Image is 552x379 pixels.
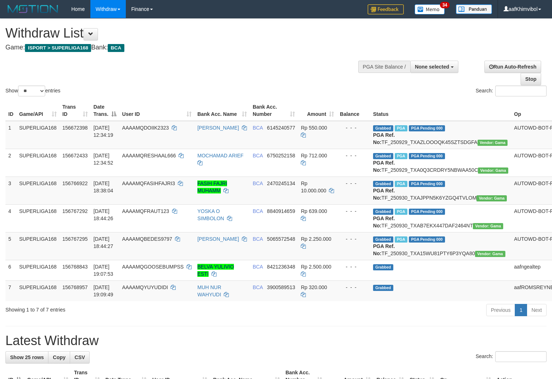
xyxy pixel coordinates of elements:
[301,125,327,131] span: Rp 550.000
[267,153,295,158] span: Copy 6750252158 to clipboard
[122,236,172,242] span: AAAAMQBEDES9797
[53,354,65,360] span: Copy
[18,86,45,96] select: Showentries
[25,44,91,52] span: ISPORT > SUPERLIGA168
[358,61,410,73] div: PGA Site Balance /
[527,304,547,316] a: Next
[63,180,88,186] span: 156766922
[16,149,60,177] td: SUPERLIGA168
[10,354,44,360] span: Show 25 rows
[74,354,85,360] span: CSV
[395,236,407,243] span: Marked by aafsoycanthlai
[253,125,263,131] span: BCA
[197,208,224,221] a: YOSKA O SIMBOLON
[91,100,119,121] th: Date Trans.: activate to sort column descending
[16,232,60,260] td: SUPERLIGA168
[373,153,393,159] span: Grabbed
[253,284,263,290] span: BCA
[476,195,507,201] span: Vendor URL: https://trx31.1velocity.biz
[373,264,393,270] span: Grabbed
[70,351,90,363] a: CSV
[197,180,227,193] a: FASIH FAJRI MUHAMM
[373,181,393,187] span: Grabbed
[440,2,450,8] span: 34
[5,26,361,40] h1: Withdraw List
[63,284,88,290] span: 156768957
[301,180,326,193] span: Rp 10.000.000
[5,303,224,313] div: Showing 1 to 7 of 7 entries
[415,64,449,70] span: None selected
[94,125,114,138] span: [DATE] 12:34:19
[5,334,547,348] h1: Latest Withdraw
[301,264,331,270] span: Rp 2.500.000
[5,204,16,232] td: 4
[521,73,541,85] a: Stop
[194,100,250,121] th: Bank Acc. Name: activate to sort column ascending
[337,100,370,121] th: Balance
[122,180,175,186] span: AAAAMQFASIHFAJRI3
[515,304,527,316] a: 1
[63,208,88,214] span: 156767292
[5,260,16,280] td: 6
[197,264,234,277] a: BELVA YULIVIO ESTI
[5,121,16,149] td: 1
[253,208,263,214] span: BCA
[63,236,88,242] span: 156767295
[476,86,547,96] label: Search:
[340,124,367,131] div: - - -
[197,125,239,131] a: [PERSON_NAME]
[94,180,114,193] span: [DATE] 18:38:04
[495,351,547,362] input: Search:
[456,4,492,14] img: panduan.png
[298,100,337,121] th: Amount: activate to sort column ascending
[16,204,60,232] td: SUPERLIGA168
[476,351,547,362] label: Search:
[373,132,395,145] b: PGA Ref. No:
[250,100,298,121] th: Bank Acc. Number: activate to sort column ascending
[373,209,393,215] span: Grabbed
[340,235,367,243] div: - - -
[122,264,184,270] span: AAAAMQGOOSEBUMPSS
[16,177,60,204] td: SUPERLIGA168
[63,125,88,131] span: 156672398
[370,204,511,232] td: TF_250930_TXAB7EKX447DAF2464NT
[395,153,407,159] span: Marked by aafsoycanthlai
[5,44,361,51] h4: Game: Bank:
[197,236,239,242] a: [PERSON_NAME]
[373,285,393,291] span: Grabbed
[5,280,16,301] td: 7
[5,86,60,96] label: Show entries
[373,243,395,256] b: PGA Ref. No:
[197,284,221,297] a: MUH NUR WAHYUDI
[267,236,295,242] span: Copy 5065572548 to clipboard
[5,100,16,121] th: ID
[197,153,244,158] a: MOCHAMAD ARIEF
[301,153,327,158] span: Rp 712.000
[409,153,445,159] span: PGA Pending
[253,236,263,242] span: BCA
[340,263,367,270] div: - - -
[60,100,91,121] th: Trans ID: activate to sort column ascending
[373,160,395,173] b: PGA Ref. No:
[63,264,88,270] span: 156768843
[370,121,511,149] td: TF_250929_TXAZLOOOQK45SZTSDGFA
[94,264,114,277] span: [DATE] 19:07:53
[409,236,445,243] span: PGA Pending
[122,208,169,214] span: AAAAMQFRAUT123
[122,125,169,131] span: AAAAMQDOIIK2323
[370,177,511,204] td: TF_250930_TXAJPPN5K6YZGQ4TVLOM
[486,304,515,316] a: Previous
[395,181,407,187] span: Marked by aafsoumeymey
[122,153,176,158] span: AAAAMQRESHAAL666
[5,177,16,204] td: 3
[16,260,60,280] td: SUPERLIGA168
[253,153,263,158] span: BCA
[475,251,505,257] span: Vendor URL: https://trx31.1velocity.biz
[253,180,263,186] span: BCA
[94,236,114,249] span: [DATE] 18:44:27
[340,284,367,291] div: - - -
[253,264,263,270] span: BCA
[340,208,367,215] div: - - -
[495,86,547,96] input: Search:
[340,152,367,159] div: - - -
